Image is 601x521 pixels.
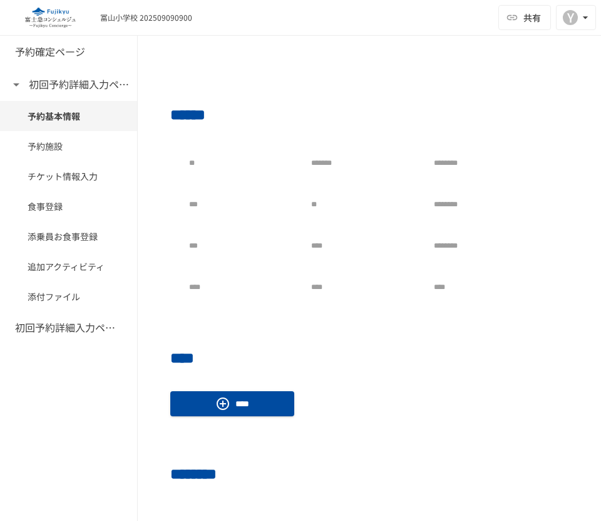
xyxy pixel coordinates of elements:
[28,260,110,273] span: 追加アクティビティ
[15,44,85,60] h6: 予約確定ページ
[563,10,578,25] div: Y
[10,8,90,28] img: eQeGXtYPV2fEKIA3pizDiVdzO5gJTl2ahLbsPaD2E4R
[28,169,110,183] span: チケット情報入力
[28,229,110,243] span: 添乗員お食事登録
[100,12,192,23] div: 冨山小学校 202509090900
[28,139,110,153] span: 予約施設
[556,5,596,30] button: Y
[498,5,551,30] button: 共有
[28,290,110,303] span: 添付ファイル
[29,76,129,93] h6: 初回予約詳細入力ページ
[28,109,110,123] span: 予約基本情報
[15,320,115,336] h6: 初回予約詳細入力ページ
[523,11,541,24] span: 共有
[28,199,110,213] span: 食事登録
